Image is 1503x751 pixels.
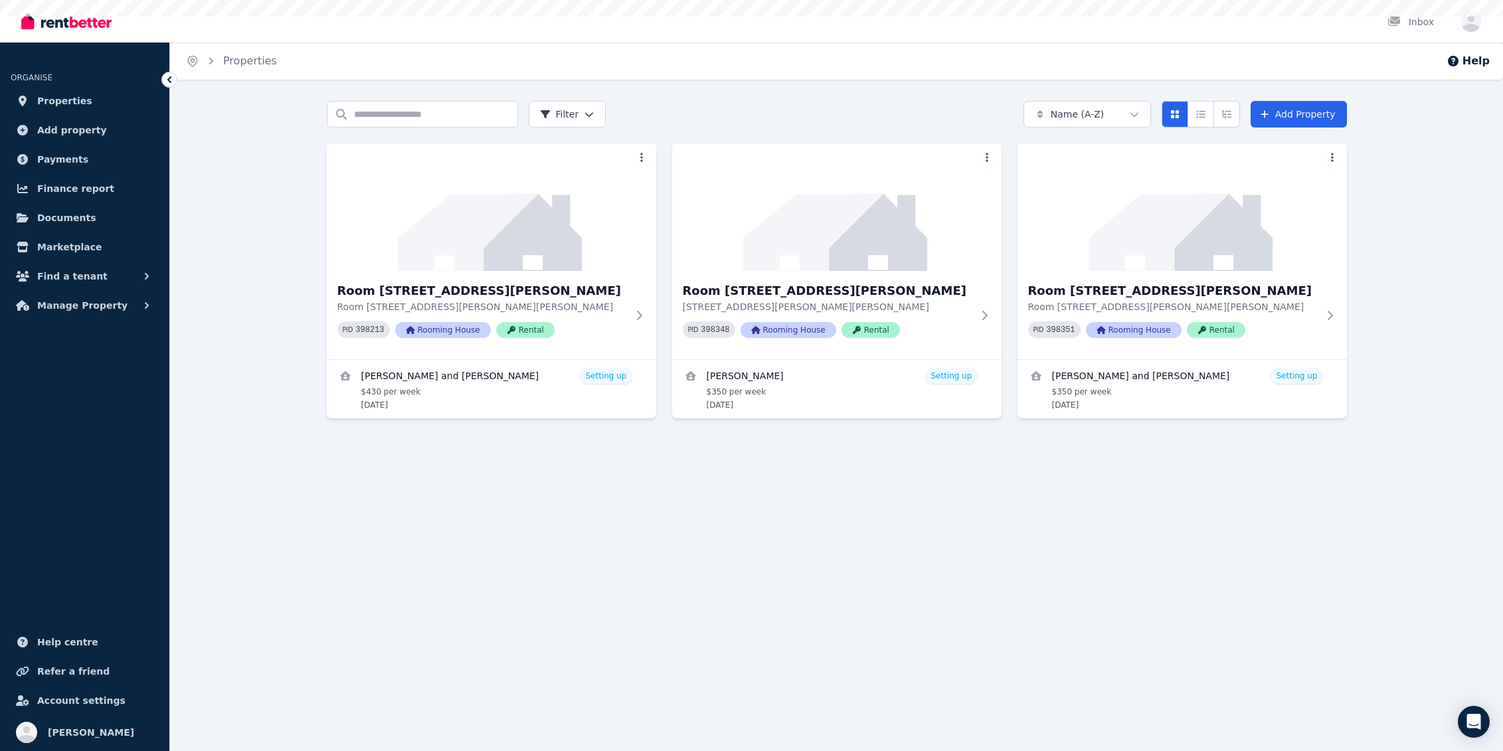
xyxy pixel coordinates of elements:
span: Name (A-Z) [1051,108,1105,121]
img: Room 2, 27 Brenda Ave [672,143,1002,271]
span: Rental [841,322,900,338]
span: Refer a friend [37,663,110,679]
span: [PERSON_NAME] [48,724,134,740]
h3: Room [STREET_ADDRESS][PERSON_NAME] [337,282,627,300]
a: View details for Mohammad Tazik and Asma Amirpour [1017,360,1347,418]
span: Help centre [37,634,98,650]
button: More options [632,149,651,167]
p: Room [STREET_ADDRESS][PERSON_NAME][PERSON_NAME] [1028,300,1318,313]
small: PID [1033,326,1044,333]
button: Card view [1162,101,1188,127]
span: Finance report [37,181,114,197]
div: Open Intercom Messenger [1458,706,1490,738]
span: Filter [540,108,579,121]
span: Find a tenant [37,268,108,284]
a: Add Property [1251,101,1347,127]
a: View details for Christine Mukura [672,360,1002,418]
span: Account settings [37,693,126,709]
a: Add property [11,117,159,143]
span: Documents [37,210,96,226]
span: Marketplace [37,239,102,255]
small: PID [688,326,699,333]
span: Rooming House [395,322,491,338]
small: PID [343,326,353,333]
p: Room [STREET_ADDRESS][PERSON_NAME][PERSON_NAME] [337,300,627,313]
a: Room 3, 27 Brenda AveRoom [STREET_ADDRESS][PERSON_NAME]Room [STREET_ADDRESS][PERSON_NAME][PERSON_... [1017,143,1347,359]
a: Payments [11,146,159,173]
button: Find a tenant [11,263,159,290]
button: Name (A-Z) [1023,101,1151,127]
a: Room 1, 27 Brenda AveRoom [STREET_ADDRESS][PERSON_NAME]Room [STREET_ADDRESS][PERSON_NAME][PERSON_... [327,143,656,359]
span: Add property [37,122,107,138]
span: Manage Property [37,297,128,313]
button: Compact list view [1188,101,1214,127]
button: Filter [529,101,606,127]
a: Help centre [11,629,159,655]
span: Properties [37,93,92,109]
code: 398348 [701,325,729,335]
code: 398351 [1046,325,1075,335]
span: Payments [37,151,88,167]
h3: Room [STREET_ADDRESS][PERSON_NAME] [1028,282,1318,300]
a: View details for Kian Bahmani and Zeinab Abedini [327,360,656,418]
a: Properties [11,88,159,114]
button: Expanded list view [1213,101,1240,127]
nav: Breadcrumb [170,42,293,80]
a: Marketplace [11,234,159,260]
a: Refer a friend [11,658,159,685]
p: [STREET_ADDRESS][PERSON_NAME][PERSON_NAME] [683,300,972,313]
a: Finance report [11,175,159,202]
button: More options [1323,149,1342,167]
span: ORGANISE [11,73,52,82]
button: More options [978,149,996,167]
code: 398213 [355,325,384,335]
a: Documents [11,205,159,231]
button: Help [1447,53,1490,69]
img: Room 3, 27 Brenda Ave [1017,143,1347,271]
img: RentBetter [21,11,112,31]
span: Rooming House [741,322,836,338]
span: Rooming House [1086,322,1182,338]
h3: Room [STREET_ADDRESS][PERSON_NAME] [683,282,972,300]
div: Inbox [1387,15,1434,29]
span: Rental [496,322,555,338]
a: Account settings [11,687,159,714]
img: Room 1, 27 Brenda Ave [327,143,656,271]
a: Properties [223,54,277,67]
div: View options [1162,101,1240,127]
a: Room 2, 27 Brenda AveRoom [STREET_ADDRESS][PERSON_NAME][STREET_ADDRESS][PERSON_NAME][PERSON_NAME]... [672,143,1002,359]
span: Rental [1187,322,1245,338]
button: Manage Property [11,292,159,319]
